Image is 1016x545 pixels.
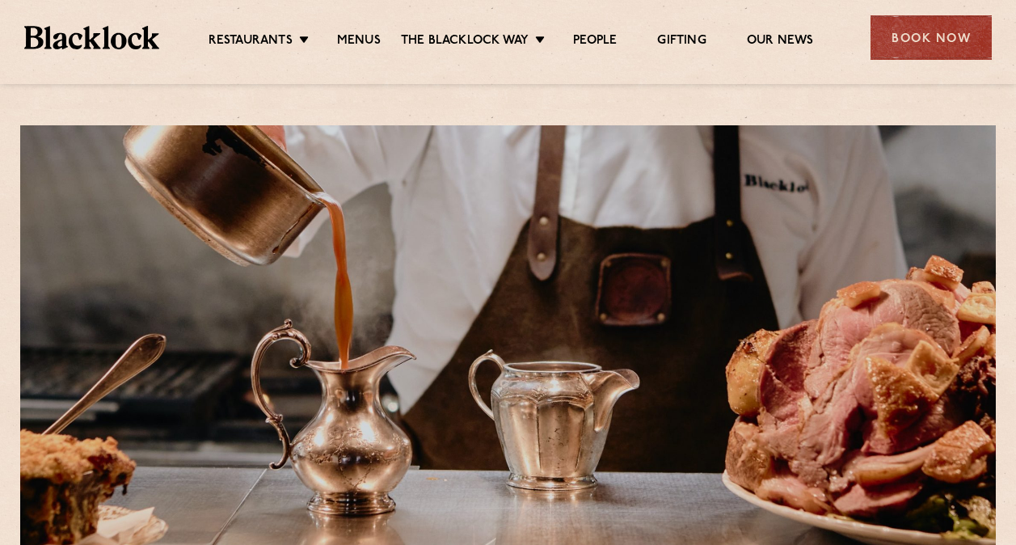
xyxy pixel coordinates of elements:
a: Restaurants [209,33,293,51]
img: BL_Textured_Logo-footer-cropped.svg [24,26,159,49]
a: Gifting [657,33,706,51]
a: Menus [337,33,381,51]
a: People [573,33,617,51]
div: Book Now [871,15,992,60]
a: Our News [747,33,814,51]
a: The Blacklock Way [401,33,529,51]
